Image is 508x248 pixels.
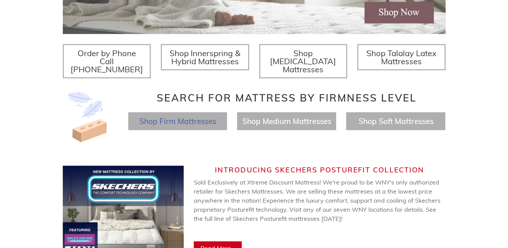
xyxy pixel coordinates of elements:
a: Shop Soft Mattresses [358,116,433,126]
span: Sold Exclusively at Xtreme Discount Mattress! We're proud to be WNY's only authorized retailer fo... [194,178,441,241]
a: Shop Talalay Latex Mattresses [357,44,446,70]
a: Order by Phone Call [PHONE_NUMBER] [63,44,151,78]
span: Shop [MEDICAL_DATA] Mattresses [270,48,336,74]
a: Shop Medium Mattresses [242,116,331,126]
span: Search for Mattress by Firmness Level [157,91,417,104]
img: Image-of-brick- and-feather-representing-firm-and-soft-feel [63,92,113,142]
span: Order by Phone Call [PHONE_NUMBER] [71,48,143,74]
span: Introducing Skechers Posturefit Collection [215,165,424,174]
a: Shop Firm Mattresses [139,116,216,126]
a: Shop [MEDICAL_DATA] Mattresses [259,44,348,78]
a: Shop Innerspring & Hybrid Mattresses [161,44,249,70]
span: Shop Innerspring & Hybrid Mattresses [170,48,240,66]
span: Shop Talalay Latex Mattresses [366,48,436,66]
